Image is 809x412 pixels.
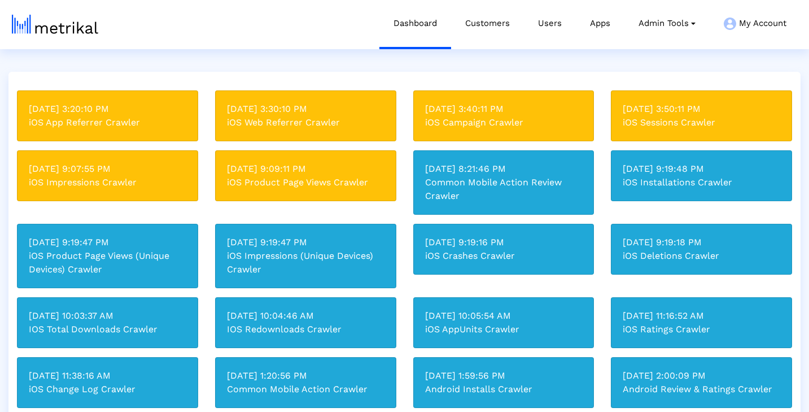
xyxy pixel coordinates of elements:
[425,249,583,263] div: iOS Crashes Crawler
[425,102,583,116] div: [DATE] 3:40:11 PM
[425,236,583,249] div: [DATE] 9:19:16 PM
[425,309,583,323] div: [DATE] 10:05:54 AM
[623,323,780,336] div: iOS Ratings Crawler
[227,383,384,396] div: Common Mobile Action Crawler
[623,249,780,263] div: iOS Deletions Crawler
[29,176,186,189] div: iOS Impressions Crawler
[29,309,186,323] div: [DATE] 10:03:37 AM
[227,323,384,336] div: IOS Redownloads Crawler
[425,176,583,203] div: Common Mobile Action Review Crawler
[29,162,186,176] div: [DATE] 9:07:55 PM
[227,162,384,176] div: [DATE] 9:09:11 PM
[29,249,186,276] div: iOS Product Page Views (Unique Devices) Crawler
[623,176,780,189] div: iOS Installations Crawler
[623,102,780,116] div: [DATE] 3:50:11 PM
[29,102,186,116] div: [DATE] 3:20:10 PM
[425,383,583,396] div: Android Installs Crawler
[29,236,186,249] div: [DATE] 9:19:47 PM
[227,116,384,129] div: iOS Web Referrer Crawler
[425,323,583,336] div: iOS AppUnits Crawler
[29,323,186,336] div: IOS Total Downloads Crawler
[227,176,384,189] div: iOS Product Page Views Crawler
[12,15,98,34] img: metrical-logo-light.png
[29,116,186,129] div: iOS App Referrer Crawler
[227,369,384,383] div: [DATE] 1:20:56 PM
[623,369,780,383] div: [DATE] 2:00:09 PM
[29,369,186,383] div: [DATE] 11:38:16 AM
[623,309,780,323] div: [DATE] 11:16:52 AM
[227,249,384,276] div: iOS Impressions (Unique Devices) Crawler
[623,236,780,249] div: [DATE] 9:19:18 PM
[227,102,384,116] div: [DATE] 3:30:10 PM
[623,383,780,396] div: Android Review & Ratings Crawler
[623,116,780,129] div: iOS Sessions Crawler
[227,309,384,323] div: [DATE] 10:04:46 AM
[425,162,583,176] div: [DATE] 8:21:46 PM
[724,18,736,30] img: my-account-menu-icon.png
[29,383,186,396] div: iOS Change Log Crawler
[623,162,780,176] div: [DATE] 9:19:48 PM
[425,369,583,383] div: [DATE] 1:59:56 PM
[227,236,384,249] div: [DATE] 9:19:47 PM
[425,116,583,129] div: iOS Campaign Crawler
